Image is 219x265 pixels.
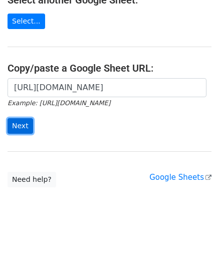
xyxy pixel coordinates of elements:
a: Need help? [8,172,56,187]
small: Example: [URL][DOMAIN_NAME] [8,99,110,107]
input: Paste your Google Sheet URL here [8,78,206,97]
input: Next [8,118,33,134]
a: Google Sheets [149,173,211,182]
a: Select... [8,14,45,29]
h4: Copy/paste a Google Sheet URL: [8,62,211,74]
